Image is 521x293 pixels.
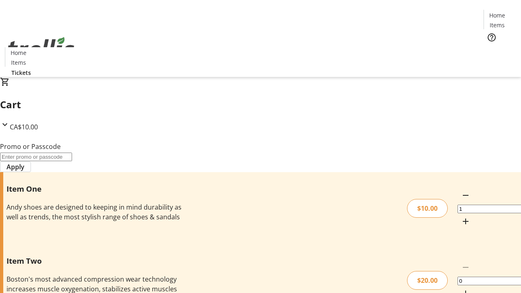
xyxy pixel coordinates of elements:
[11,58,26,67] span: Items
[10,122,38,131] span: CA$10.00
[458,187,474,203] button: Decrement by one
[7,202,184,222] div: Andy shoes are designed to keeping in mind durability as well as trends, the most stylish range o...
[7,183,184,195] h3: Item One
[489,11,505,20] span: Home
[484,21,510,29] a: Items
[5,28,77,69] img: Orient E2E Organization UZ4tP1Dm5l's Logo
[490,21,505,29] span: Items
[484,47,516,56] a: Tickets
[7,162,24,172] span: Apply
[458,213,474,230] button: Increment by one
[407,271,448,290] div: $20.00
[484,11,510,20] a: Home
[407,199,448,218] div: $10.00
[7,255,184,267] h3: Item Two
[484,29,500,46] button: Help
[5,58,31,67] a: Items
[490,47,510,56] span: Tickets
[11,68,31,77] span: Tickets
[5,68,37,77] a: Tickets
[11,48,26,57] span: Home
[5,48,31,57] a: Home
